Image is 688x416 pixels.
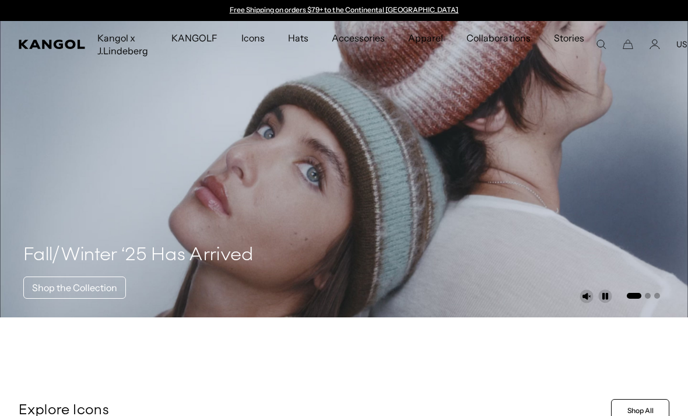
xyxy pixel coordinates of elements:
[320,21,396,55] a: Accessories
[276,21,320,55] a: Hats
[455,21,542,55] a: Collaborations
[580,289,594,303] button: Unmute
[654,293,660,299] button: Go to slide 3
[224,6,464,15] div: 1 of 2
[86,21,160,68] a: Kangol x J.Lindeberg
[230,5,459,14] a: Free Shipping on orders $79+ to the Continental [GEOGRAPHIC_DATA]
[19,40,86,49] a: Kangol
[171,21,217,55] span: KANGOLF
[23,244,254,267] h4: Fall/Winter ‘25 Has Arrived
[542,21,596,68] a: Stories
[596,39,606,50] summary: Search here
[160,21,229,55] a: KANGOLF
[645,293,651,299] button: Go to slide 2
[97,21,148,68] span: Kangol x J.Lindeberg
[650,39,660,50] a: Account
[230,21,276,55] a: Icons
[554,21,584,68] span: Stories
[241,21,265,55] span: Icons
[224,6,464,15] div: Announcement
[623,39,633,50] button: Cart
[332,21,385,55] span: Accessories
[627,293,641,299] button: Go to slide 1
[396,21,455,55] a: Apparel
[23,277,126,299] a: Shop the Collection
[224,6,464,15] slideshow-component: Announcement bar
[408,21,443,55] span: Apparel
[598,289,612,303] button: Pause
[288,21,308,55] span: Hats
[466,21,530,55] span: Collaborations
[626,291,660,300] ul: Select a slide to show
